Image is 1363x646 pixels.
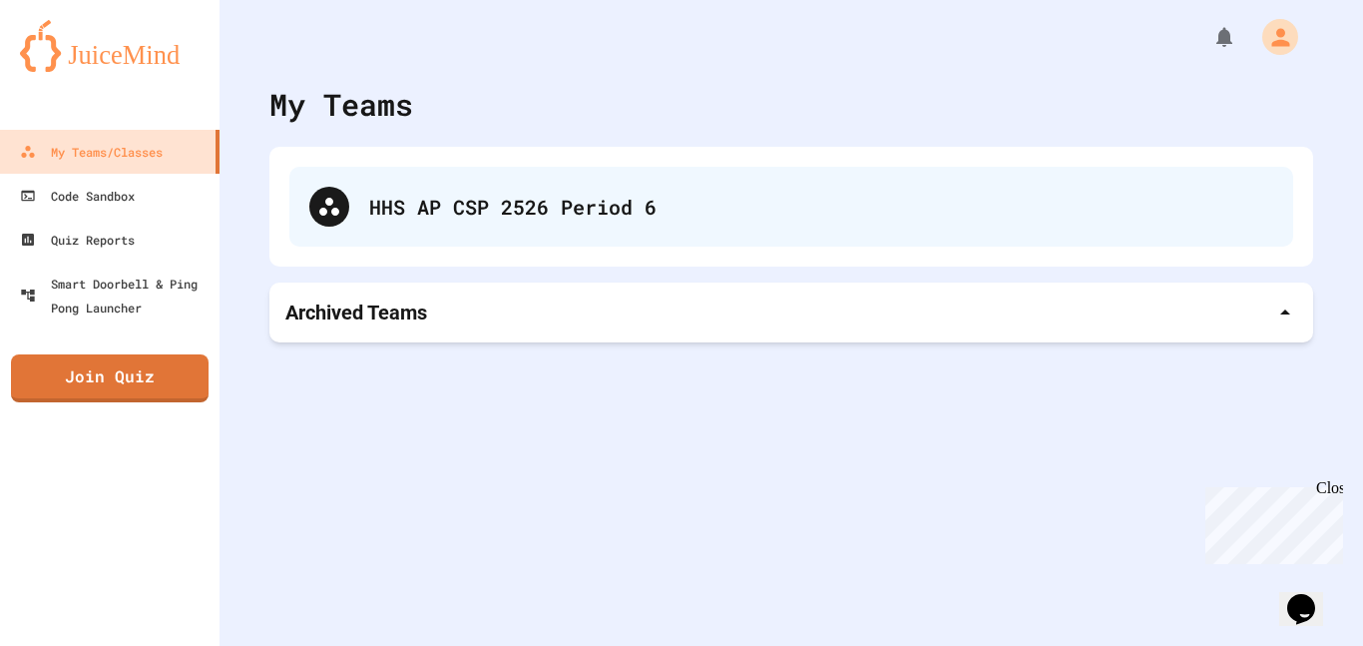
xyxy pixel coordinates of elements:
div: My Teams/Classes [20,140,163,164]
div: HHS AP CSP 2526 Period 6 [369,192,1273,222]
div: HHS AP CSP 2526 Period 6 [289,167,1293,247]
div: Smart Doorbell & Ping Pong Launcher [20,272,212,320]
a: Join Quiz [11,354,209,402]
img: logo-orange.svg [20,20,200,72]
iframe: chat widget [1279,566,1343,626]
iframe: chat widget [1197,479,1343,564]
div: Code Sandbox [20,184,135,208]
div: My Notifications [1175,20,1241,54]
div: My Teams [269,82,413,127]
div: My Account [1241,14,1303,60]
div: Chat with us now!Close [8,8,138,127]
p: Archived Teams [285,299,427,326]
div: Quiz Reports [20,228,135,252]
